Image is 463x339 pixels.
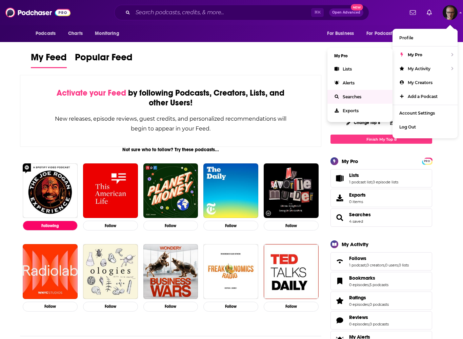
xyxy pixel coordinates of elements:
div: Not sure who to follow? Try these podcasts... [20,147,321,153]
button: Change Top 8 [342,118,384,127]
a: 0 episodes [349,302,369,307]
span: Bookmarks [330,272,432,290]
input: Search podcasts, credits, & more... [133,7,311,18]
a: Charts [64,27,87,40]
span: PRO [423,159,431,164]
div: Search podcasts, credits, & more... [114,5,369,20]
span: New [351,4,363,11]
img: My Favorite Murder with Karen Kilgariff and Georgia Hardstark [264,163,319,218]
span: Profile [399,35,413,40]
a: My Creators [392,76,458,89]
div: My Pro [342,158,358,164]
span: Add a Podcast [408,94,438,99]
img: TED Talks Daily [264,244,319,299]
a: Popular Feed [75,52,133,68]
a: Ologies with Alie Ward [83,244,138,299]
a: Searches [333,213,346,222]
a: 0 episodes [349,322,369,326]
span: Exports [349,192,366,198]
button: Following [23,221,78,231]
span: For Podcasters [366,29,399,38]
a: 1 podcast [349,263,366,267]
span: 0 items [349,199,366,204]
a: Bookmarks [333,276,346,286]
a: Show notifications dropdown [407,7,419,18]
span: Reviews [349,314,368,320]
a: Show notifications dropdown [424,7,435,18]
span: Monitoring [95,29,119,38]
span: Reviews [330,311,432,330]
a: PRO [423,158,431,163]
div: New releases, episode reviews, guest credits, and personalized recommendations will begin to appe... [54,114,287,134]
a: Lists [333,174,346,183]
button: Follow [264,221,319,231]
a: Radiolab [23,244,78,299]
img: Freakonomics Radio [203,244,258,299]
a: Finish My Top 8 [330,135,432,144]
a: 0 creators [366,263,384,267]
a: Ratings [333,296,346,305]
button: open menu [362,27,409,40]
button: Follow [264,302,319,312]
img: The Joe Rogan Experience [23,163,78,218]
a: Follows [333,257,346,266]
img: This American Life [83,163,138,218]
span: Exports [333,193,346,203]
button: open menu [90,27,128,40]
span: My Creators [408,80,432,85]
span: , [369,282,369,287]
span: Popular Feed [75,52,133,67]
a: 5 podcasts [369,282,388,287]
span: Ratings [330,292,432,310]
span: ⌘ K [311,8,324,17]
a: 0 users [385,263,398,267]
a: Profile [392,31,458,45]
span: My Feed [31,52,67,67]
a: Reviews [349,314,389,320]
img: User Profile [443,5,458,20]
span: Searches [330,208,432,227]
a: Searches [349,212,371,218]
button: Follow [203,221,258,231]
span: Follows [349,255,366,261]
span: Charts [68,29,83,38]
span: , [369,302,369,307]
span: Ratings [349,295,366,301]
button: Show profile menu [443,5,458,20]
a: Exports [330,189,432,207]
a: Bookmarks [349,275,388,281]
button: Follow [143,221,198,231]
ul: Show profile menu [392,29,458,138]
a: 0 episode lists [373,180,398,184]
span: Follows [330,252,432,271]
a: 4 saved [349,219,363,224]
a: 0 episodes [349,282,369,287]
span: , [369,322,369,326]
img: The Daily [203,163,258,218]
button: open menu [31,27,64,40]
div: My Activity [342,241,368,247]
span: , [366,263,366,267]
img: Podchaser - Follow, Share and Rate Podcasts [5,6,71,19]
span: Lists [349,172,359,178]
span: , [384,263,385,267]
a: 0 podcasts [369,322,389,326]
a: Add a Podcast [392,89,458,103]
img: Planet Money [143,163,198,218]
span: Bookmarks [349,275,375,281]
button: Follow [23,302,78,312]
img: Business Wars [143,244,198,299]
span: For Business [327,29,354,38]
button: Follow [143,302,198,312]
a: Lists [349,172,398,178]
